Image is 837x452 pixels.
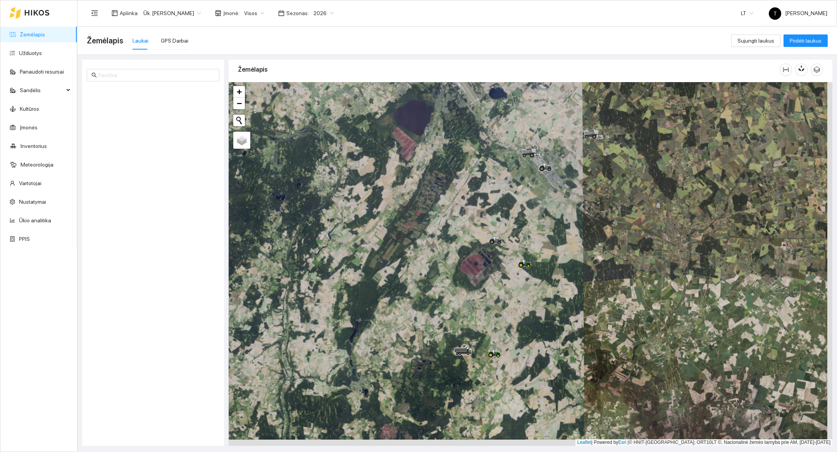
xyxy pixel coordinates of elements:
[278,10,284,16] span: calendar
[769,10,827,16] span: [PERSON_NAME]
[223,9,239,17] span: Įmonė :
[19,236,30,242] a: PPIS
[233,86,245,98] a: Zoom in
[731,34,780,47] button: Sujungti laukus
[313,7,334,19] span: 2026
[20,106,39,112] a: Kultūros
[790,36,821,45] span: Pridėti laukus
[98,71,215,79] input: Paieška
[19,217,51,223] a: Ūkio analitika
[233,132,250,149] a: Layers
[233,115,245,126] button: Initiate a new search
[577,440,591,445] a: Leaflet
[20,124,38,131] a: Įmonės
[784,38,828,44] a: Pridėti laukus
[91,10,98,17] span: menu-fold
[87,5,102,21] button: menu-fold
[618,440,627,445] a: Esri
[133,36,148,45] div: Laukai
[737,36,774,45] span: Sujungti laukus
[215,10,221,16] span: shop
[780,64,792,76] button: column-width
[20,82,64,98] span: Sandėlis
[161,36,188,45] div: GPS Darbai
[237,87,242,96] span: +
[19,199,46,205] a: Nustatymai
[741,7,753,19] span: LT
[238,58,780,81] div: Žemėlapis
[112,10,118,16] span: layout
[143,7,201,19] span: Ūk. Sigitas Krivickas
[19,180,41,186] a: Vartotojai
[237,98,242,108] span: −
[780,67,792,73] span: column-width
[773,7,777,20] span: T
[244,7,264,19] span: Visos
[628,440,629,445] span: |
[286,9,309,17] span: Sezonas :
[731,38,780,44] a: Sujungti laukus
[87,34,123,47] span: Žemėlapis
[20,31,45,38] a: Žemėlapis
[19,50,42,56] a: Užduotys
[91,72,97,78] span: search
[21,162,53,168] a: Meteorologija
[233,98,245,109] a: Zoom out
[21,143,47,149] a: Inventorius
[575,439,832,446] div: | Powered by © HNIT-[GEOGRAPHIC_DATA]; ORT10LT ©, Nacionalinė žemės tarnyba prie AM, [DATE]-[DATE]
[120,9,139,17] span: Aplinka :
[20,69,64,75] a: Panaudoti resursai
[784,34,828,47] button: Pridėti laukus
